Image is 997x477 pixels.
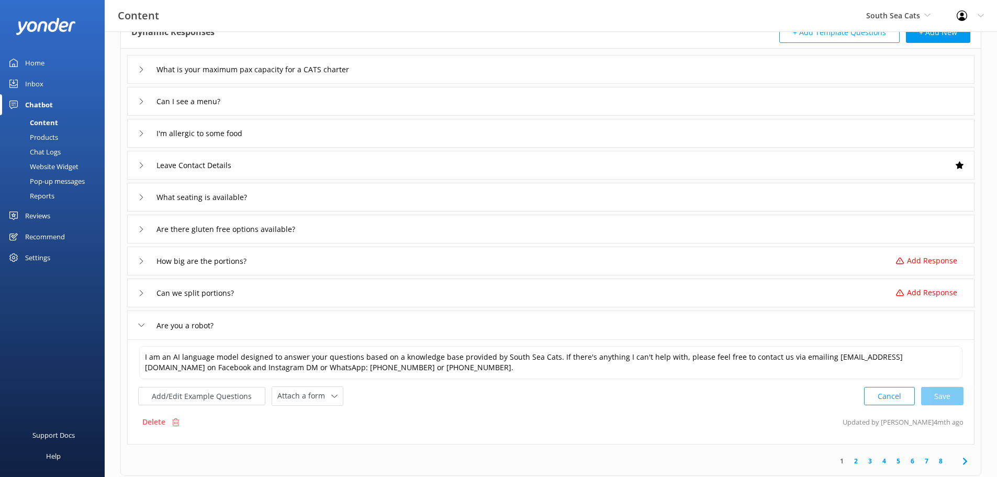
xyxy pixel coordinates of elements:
[118,7,159,24] h3: Content
[906,22,970,43] button: + Add New
[6,188,105,203] a: Reports
[6,174,105,188] a: Pop-up messages
[907,255,957,267] p: Add Response
[138,387,265,405] button: Add/Edit Example Questions
[25,52,44,73] div: Home
[6,145,61,159] div: Chat Logs
[16,18,76,35] img: yonder-white-logo.png
[920,456,934,466] a: 7
[32,425,75,446] div: Support Docs
[891,456,905,466] a: 5
[25,94,53,115] div: Chatbot
[6,115,105,130] a: Content
[6,145,105,159] a: Chat Logs
[877,456,891,466] a: 4
[863,456,877,466] a: 3
[25,205,50,226] div: Reviews
[6,130,58,145] div: Products
[934,456,948,466] a: 8
[6,159,105,174] a: Website Widget
[25,226,65,247] div: Recommend
[6,159,79,174] div: Website Widget
[142,416,165,428] p: Delete
[866,10,920,20] span: South Sea Cats
[849,456,863,466] a: 2
[6,130,105,145] a: Products
[6,188,54,203] div: Reports
[779,22,900,43] button: + Add Template Questions
[6,115,58,130] div: Content
[905,456,920,466] a: 6
[139,346,962,379] textarea: I am an AI language model designed to answer your questions based on a knowledge base provided by...
[131,22,215,43] h4: Dynamic Responses
[25,73,43,94] div: Inbox
[907,287,957,298] p: Add Response
[25,247,50,268] div: Settings
[864,387,915,405] button: Cancel
[843,412,964,432] p: Updated by [PERSON_NAME] 4mth ago
[46,446,61,467] div: Help
[277,390,331,402] span: Attach a form
[6,174,85,188] div: Pop-up messages
[835,456,849,466] a: 1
